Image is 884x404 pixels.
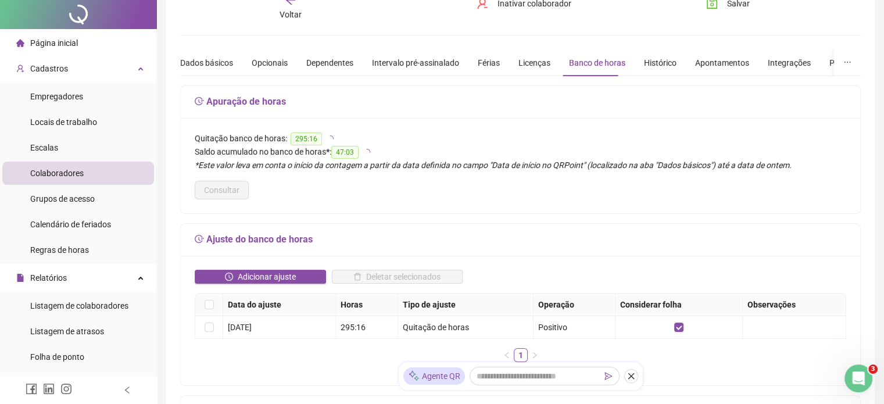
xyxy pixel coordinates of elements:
h5: Apuração de horas [195,95,846,109]
div: Opcionais [252,56,288,69]
span: file [16,274,24,282]
th: Observações [743,294,846,316]
button: Consultar [195,181,249,199]
span: 3 [868,364,878,374]
th: Operação [534,294,615,316]
td: 295:16 [336,316,398,339]
div: Férias [478,56,500,69]
span: close [627,372,635,380]
span: Adicionar ajuste [238,270,296,283]
span: clock-circle [225,273,233,281]
span: loading [326,135,334,142]
span: home [16,39,24,47]
button: ellipsis [834,49,861,76]
span: user-add [16,65,24,73]
div: Dados básicos [180,56,233,69]
span: Regras de horas [30,245,89,255]
div: Banco de horas [569,56,625,69]
span: right [531,352,538,359]
span: Cadastros [30,64,68,73]
iframe: Intercom live chat [844,364,872,392]
span: loading [363,148,370,156]
span: Página inicial [30,38,78,48]
div: Dependentes [306,56,353,69]
em: *Este valor leva em conta o início da contagem a partir da data definida no campo "Data de início... [195,160,792,170]
span: linkedin [43,383,55,395]
span: Listagem de colaboradores [30,301,128,310]
div: Licenças [518,56,550,69]
div: Histórico [644,56,677,69]
button: Deletar selecionados [332,270,463,284]
button: Adicionar ajuste [195,270,326,284]
span: send [604,372,613,380]
th: Considerar folha [615,294,743,316]
span: Folha de ponto [30,352,84,362]
span: Saldo acumulado no banco de horas [195,147,326,156]
span: left [123,386,131,394]
th: Tipo de ajuste [398,294,534,316]
th: Data do ajuste [223,294,336,316]
span: facebook [26,383,37,395]
li: Próxima página [528,348,542,362]
th: Horas [336,294,398,316]
li: 1 [514,348,528,362]
span: Locais de trabalho [30,117,97,127]
span: 47:03 [331,146,359,159]
span: Empregadores [30,92,83,101]
span: Calendário de feriados [30,220,111,229]
span: Listagem de atrasos [30,327,104,336]
button: right [528,348,542,362]
li: Página anterior [500,348,514,362]
div: Intervalo pré-assinalado [372,56,459,69]
span: field-time [195,234,204,244]
span: Relatórios [30,273,67,283]
a: 1 [514,349,527,362]
span: field-time [195,96,204,106]
span: instagram [60,383,72,395]
div: Positivo [538,321,610,334]
div: Integrações [768,56,811,69]
h5: Ajuste do banco de horas [195,233,846,246]
div: : [195,145,846,159]
button: left [500,348,514,362]
span: 295:16 [291,133,322,145]
div: [DATE] [228,321,331,334]
div: Quitação de horas [403,321,528,334]
div: Apontamentos [695,56,749,69]
span: Voltar [280,10,302,19]
img: sparkle-icon.fc2bf0ac1784a2077858766a79e2daf3.svg [408,370,420,382]
div: Preferências [829,56,875,69]
span: Quitação banco de horas: [195,134,287,143]
span: ellipsis [843,58,851,66]
span: Grupos de acesso [30,194,95,203]
span: left [503,352,510,359]
span: Colaboradores [30,169,84,178]
div: Agente QR [403,367,465,385]
span: Escalas [30,143,58,152]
